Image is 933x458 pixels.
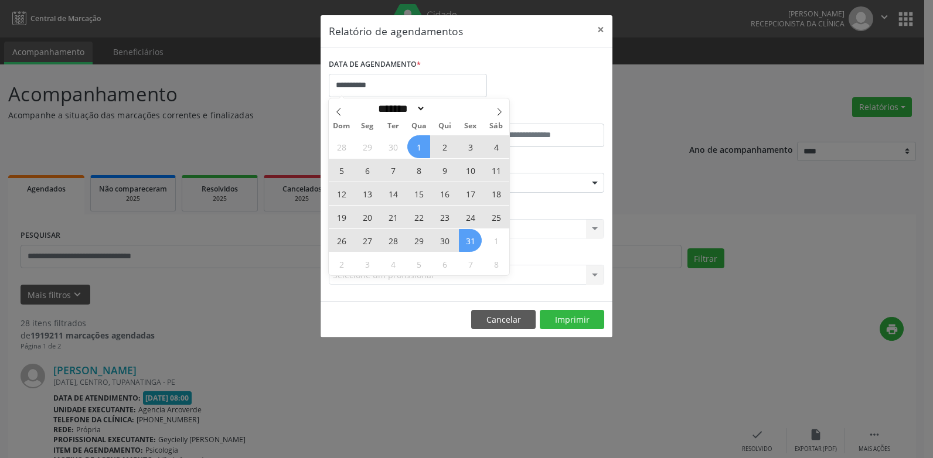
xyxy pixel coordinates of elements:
[382,159,404,182] span: Outubro 7, 2025
[459,159,482,182] span: Outubro 10, 2025
[425,102,464,115] input: Year
[374,102,425,115] select: Month
[485,159,508,182] span: Outubro 11, 2025
[459,229,482,252] span: Outubro 31, 2025
[380,122,406,130] span: Ter
[330,229,353,252] span: Outubro 26, 2025
[459,206,482,228] span: Outubro 24, 2025
[433,252,456,275] span: Novembro 6, 2025
[356,229,379,252] span: Outubro 27, 2025
[459,135,482,158] span: Outubro 3, 2025
[407,182,430,205] span: Outubro 15, 2025
[356,206,379,228] span: Outubro 20, 2025
[356,182,379,205] span: Outubro 13, 2025
[407,229,430,252] span: Outubro 29, 2025
[382,229,404,252] span: Outubro 28, 2025
[382,252,404,275] span: Novembro 4, 2025
[433,135,456,158] span: Outubro 2, 2025
[433,159,456,182] span: Outubro 9, 2025
[540,310,604,330] button: Imprimir
[589,15,612,44] button: Close
[485,252,508,275] span: Novembro 8, 2025
[406,122,432,130] span: Qua
[329,122,355,130] span: Dom
[471,310,536,330] button: Cancelar
[356,159,379,182] span: Outubro 6, 2025
[459,182,482,205] span: Outubro 17, 2025
[433,229,456,252] span: Outubro 30, 2025
[469,105,604,124] label: ATÉ
[382,135,404,158] span: Setembro 30, 2025
[407,159,430,182] span: Outubro 8, 2025
[329,56,421,74] label: DATA DE AGENDAMENTO
[433,182,456,205] span: Outubro 16, 2025
[330,206,353,228] span: Outubro 19, 2025
[407,206,430,228] span: Outubro 22, 2025
[382,206,404,228] span: Outubro 21, 2025
[330,252,353,275] span: Novembro 2, 2025
[459,252,482,275] span: Novembro 7, 2025
[485,182,508,205] span: Outubro 18, 2025
[330,159,353,182] span: Outubro 5, 2025
[483,122,509,130] span: Sáb
[485,206,508,228] span: Outubro 25, 2025
[433,206,456,228] span: Outubro 23, 2025
[432,122,458,130] span: Qui
[329,23,463,39] h5: Relatório de agendamentos
[356,252,379,275] span: Novembro 3, 2025
[355,122,380,130] span: Seg
[458,122,483,130] span: Sex
[382,182,404,205] span: Outubro 14, 2025
[356,135,379,158] span: Setembro 29, 2025
[485,229,508,252] span: Novembro 1, 2025
[407,135,430,158] span: Outubro 1, 2025
[407,252,430,275] span: Novembro 5, 2025
[485,135,508,158] span: Outubro 4, 2025
[330,135,353,158] span: Setembro 28, 2025
[330,182,353,205] span: Outubro 12, 2025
